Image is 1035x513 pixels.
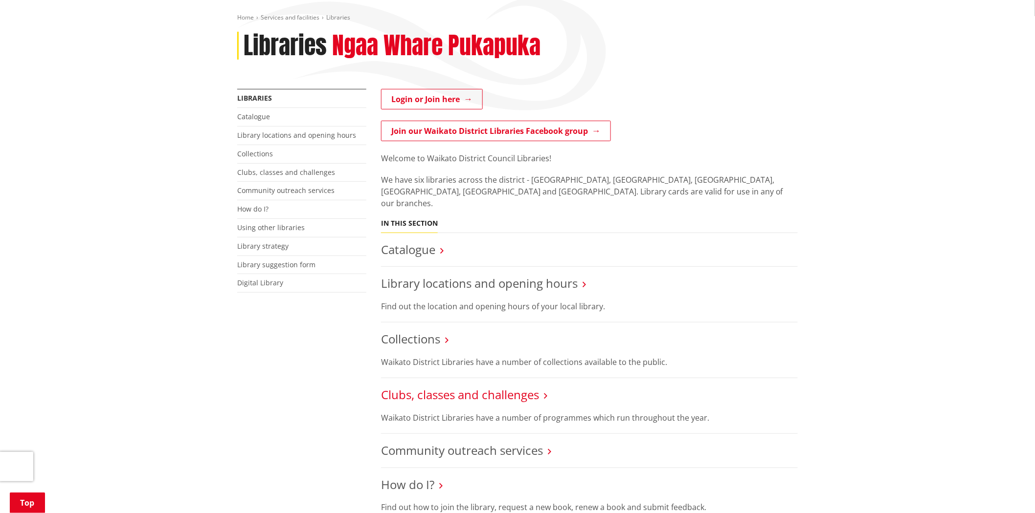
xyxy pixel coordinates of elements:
[237,260,315,269] a: Library suggestion form
[237,14,798,22] nav: breadcrumb
[237,186,335,195] a: Community outreach services
[244,32,327,60] h1: Libraries
[381,241,435,257] a: Catalogue
[381,174,798,209] p: We have six libraries across the district - [GEOGRAPHIC_DATA], [GEOGRAPHIC_DATA], [GEOGRAPHIC_DAT...
[237,223,305,232] a: Using other libraries
[990,472,1025,507] iframe: Messenger Launcher
[237,112,270,121] a: Catalogue
[237,204,269,214] a: How do I?
[381,152,798,164] p: Welcome to Waikato District Council Libraries!
[237,130,356,140] a: Library locations and opening hours
[381,275,578,291] a: Library locations and opening hours
[381,356,798,368] p: Waikato District Libraries have a number of collections available to the public.
[237,13,254,21] a: Home
[237,93,272,103] a: Libraries
[381,300,798,312] p: Find out the location and opening hours of your local library.
[381,219,438,228] h5: In this section
[381,386,539,403] a: Clubs, classes and challenges
[237,278,283,287] a: Digital Library
[381,121,611,141] a: Join our Waikato District Libraries Facebook group
[381,89,483,109] a: Login or Join here
[381,412,798,424] p: Waikato District Libraries have a number of programmes which run throughout the year.
[10,492,45,513] a: Top
[381,186,783,209] span: ibrary cards are valid for use in any of our branches.
[332,32,540,60] h2: Ngaa Whare Pukapuka
[237,241,289,251] a: Library strategy
[261,13,319,21] a: Services and facilities
[381,476,434,492] a: How do I?
[326,13,350,21] span: Libraries
[381,442,543,458] a: Community outreach services
[381,331,440,347] a: Collections
[381,501,798,513] p: Find out how to join the library, request a new book, renew a book and submit feedback.
[237,168,335,177] a: Clubs, classes and challenges
[237,149,273,158] a: Collections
